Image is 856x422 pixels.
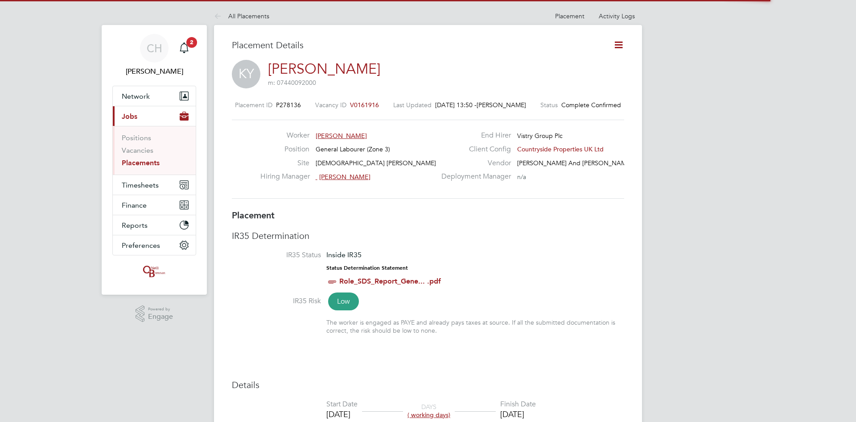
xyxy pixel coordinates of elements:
span: Reports [122,221,148,230]
label: Hiring Manager [260,172,309,181]
a: Go to home page [112,264,196,279]
span: 2 [186,37,197,48]
span: Finance [122,201,147,209]
span: Low [328,292,359,310]
a: CH[PERSON_NAME] [112,34,196,77]
span: V0161916 [350,101,379,109]
span: Engage [148,313,173,321]
div: Jobs [113,126,196,175]
span: Preferences [122,241,160,250]
a: Placements [122,159,160,167]
h3: Details [232,379,624,391]
a: Positions [122,134,151,142]
span: [PERSON_NAME] [316,132,367,140]
span: Ciaran Hoey [112,66,196,77]
span: [DATE] 13:50 - [435,101,477,109]
button: Timesheets [113,175,196,195]
button: Reports [113,215,196,235]
span: Complete [561,101,589,109]
div: Start Date [326,400,358,409]
label: Site [260,159,309,168]
span: P278136 [276,101,301,109]
span: [DEMOGRAPHIC_DATA] [PERSON_NAME][GEOGRAPHIC_DATA] [316,159,500,167]
label: Position [260,145,309,154]
div: DAYS [403,403,455,419]
span: n/a [517,173,526,181]
label: Status [540,101,558,109]
label: Deployment Manager [436,172,511,181]
nav: Main navigation [102,25,207,295]
label: IR35 Status [232,251,321,260]
strong: Status Determination Statement [326,265,408,271]
h3: IR35 Determination [232,230,624,242]
a: Activity Logs [599,12,635,20]
span: [PERSON_NAME] [477,101,526,109]
a: Vacancies [122,146,153,155]
div: [DATE] [326,409,358,419]
div: The worker is engaged as PAYE and already pays taxes at source. If all the submitted documentatio... [326,318,624,334]
label: Worker [260,131,309,140]
span: Inside IR35 [326,251,362,259]
label: Vendor [436,159,511,168]
label: Last Updated [393,101,432,109]
span: [PERSON_NAME] [319,173,370,181]
label: End Hirer [436,131,511,140]
a: [PERSON_NAME] [268,60,380,78]
a: All Placements [214,12,269,20]
button: Network [113,86,196,106]
span: General Labourer (Zone 3) [316,145,390,153]
div: [DATE] [500,409,536,419]
label: IR35 Risk [232,297,321,306]
label: Placement ID [235,101,272,109]
a: Powered byEngage [136,305,173,322]
button: Preferences [113,235,196,255]
a: Placement [555,12,584,20]
span: Powered by [148,305,173,313]
span: Countryside Properties UK Ltd [517,145,604,153]
label: Vacancy ID [315,101,346,109]
span: m: 07440092000 [268,79,316,87]
b: Placement [232,210,275,221]
span: ( working days) [407,411,450,419]
span: [PERSON_NAME] And [PERSON_NAME] Construction Li… [517,159,682,167]
span: Confirmed [591,101,621,109]
button: Jobs [113,106,196,126]
h3: Placement Details [232,39,600,51]
a: Role_SDS_Report_Gene... .pdf [339,277,441,285]
button: Finance [113,195,196,215]
span: CH [147,42,162,54]
span: Jobs [122,112,137,121]
a: 2 [175,34,193,63]
img: oneillandbrennan-logo-retina.png [141,264,167,279]
span: Timesheets [122,181,159,189]
label: Client Config [436,145,511,154]
span: Vistry Group Plc [517,132,563,140]
span: Network [122,92,150,100]
div: Finish Date [500,400,536,409]
span: KY [232,60,260,88]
